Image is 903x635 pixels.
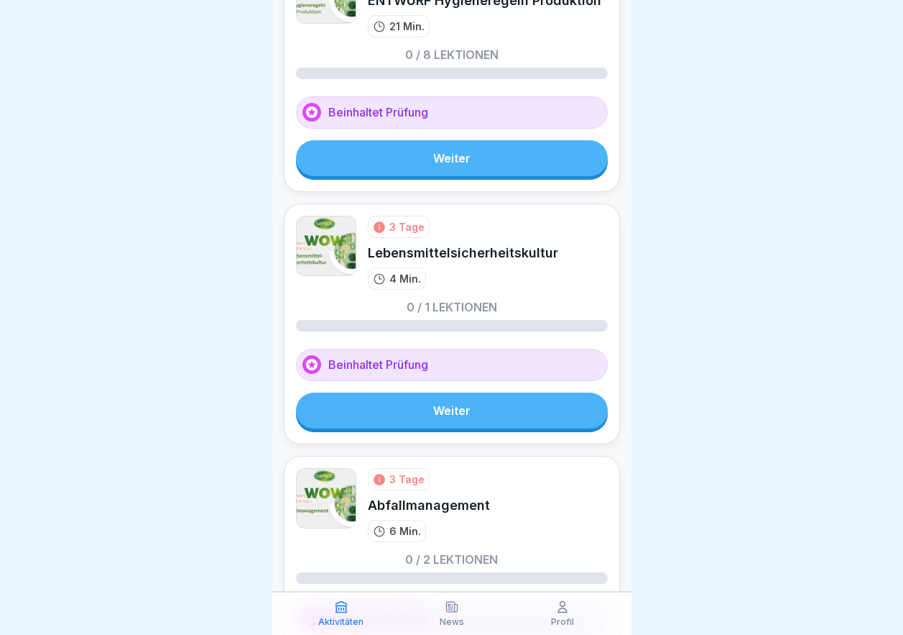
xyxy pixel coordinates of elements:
[368,244,558,262] div: Lebensmittelsicherheitskultur
[405,554,498,565] p: 0 / 2 Lektionen
[389,524,421,539] p: 6 Min.
[389,19,425,34] p: 21 Min.
[389,472,425,487] div: 3 Tage
[407,301,497,313] p: 0 / 1 Lektionen
[551,617,574,627] p: Profil
[296,216,356,276] img: x7ba9ezpb0gwldksaaha8749.png
[405,49,499,60] p: 0 / 8 Lektionen
[296,393,608,429] a: Weiter
[296,140,608,176] a: Weiter
[389,271,421,286] p: 4 Min.
[296,349,608,381] div: Beinhaltet Prüfung
[440,617,464,627] p: News
[296,468,356,529] img: cq4jyt4aaqekzmgfzoj6qg9r.png
[368,496,490,514] div: Abfallmanagement
[296,96,608,129] div: Beinhaltet Prüfung
[389,219,425,234] div: 3 Tage
[318,617,363,627] p: Aktivitäten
